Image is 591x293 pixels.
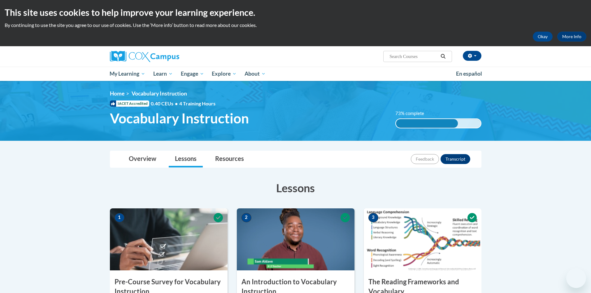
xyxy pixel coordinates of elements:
[110,100,149,107] span: IACET Accredited
[179,100,215,106] span: 4 Training Hours
[110,208,228,270] img: Course Image
[5,22,586,29] p: By continuing to use the site you agree to our use of cookies. Use the ‘More info’ button to read...
[395,110,431,117] label: 73% complete
[438,53,448,60] button: Search
[175,100,178,106] span: •
[411,154,439,164] button: Feedback
[533,32,553,42] button: Okay
[212,70,237,78] span: Explore
[5,6,586,19] h2: This site uses cookies to help improve your learning experience.
[153,70,173,78] span: Learn
[110,110,249,127] span: Vocabulary Instruction
[452,67,486,80] a: En español
[101,67,491,81] div: Main menu
[245,70,266,78] span: About
[241,213,251,222] span: 2
[110,180,481,196] h3: Lessons
[368,213,378,222] span: 3
[209,151,250,167] a: Resources
[132,90,187,97] span: Vocabulary Instruction
[106,67,150,81] a: My Learning
[557,32,586,42] a: More Info
[149,67,177,81] a: Learn
[123,151,163,167] a: Overview
[177,67,208,81] a: Engage
[364,208,481,270] img: Course Image
[208,67,241,81] a: Explore
[110,51,228,62] a: Cox Campus
[110,51,179,62] img: Cox Campus
[441,154,470,164] button: Transcript
[115,213,124,222] span: 1
[181,70,204,78] span: Engage
[389,53,438,60] input: Search Courses
[456,70,482,77] span: En español
[110,90,124,97] a: Home
[463,51,481,61] button: Account Settings
[396,119,458,128] div: 73% complete
[566,268,586,288] iframe: Button to launch messaging window
[237,208,354,270] img: Course Image
[110,70,145,78] span: My Learning
[169,151,203,167] a: Lessons
[241,67,270,81] a: About
[151,100,179,107] span: 0.40 CEUs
